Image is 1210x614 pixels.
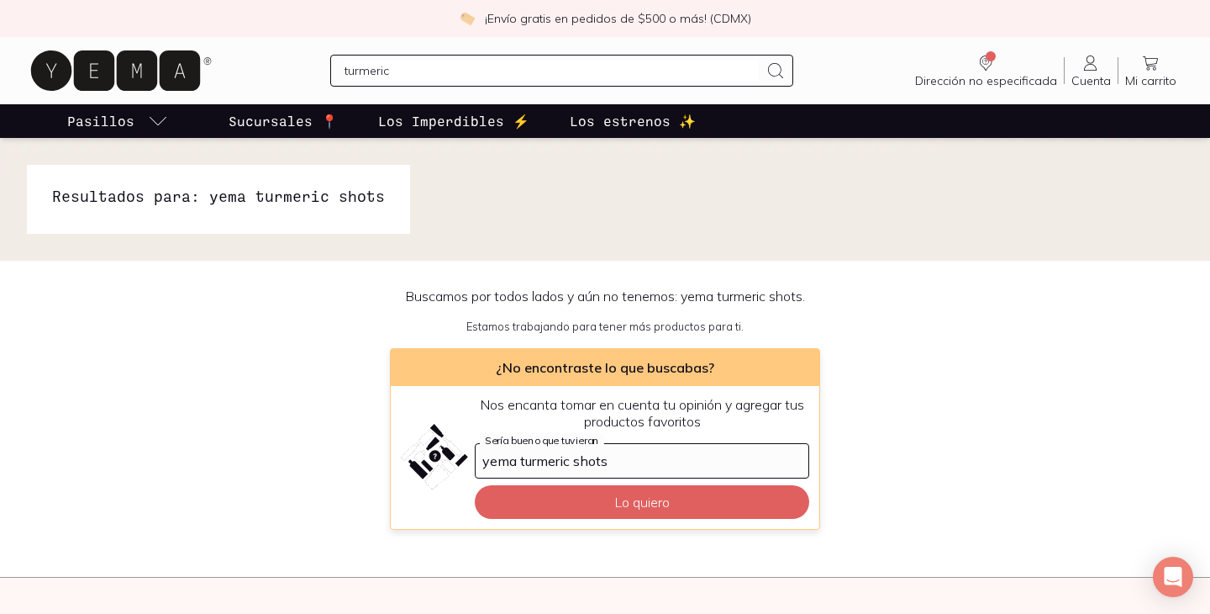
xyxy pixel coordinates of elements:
[915,73,1057,88] span: Dirección no especificada
[485,10,751,27] p: ¡Envío gratis en pedidos de $500 o más! (CDMX)
[375,104,533,138] a: Los Imperdibles ⚡️
[67,111,134,131] p: Pasillos
[225,104,341,138] a: Sucursales 📍
[345,61,758,81] input: Busca los mejores productos
[460,11,475,26] img: check
[229,111,338,131] p: Sucursales 📍
[378,111,529,131] p: Los Imperdibles ⚡️
[566,104,699,138] a: Los estrenos ✨
[570,111,696,131] p: Los estrenos ✨
[475,485,809,519] button: Lo quiero
[475,396,809,430] p: Nos encanta tomar en cuenta tu opinión y agregar tus productos favoritos
[1118,53,1183,88] a: Mi carrito
[391,349,819,386] div: ¿No encontraste lo que buscabas?
[1153,557,1193,597] div: Open Intercom Messenger
[1071,73,1111,88] span: Cuenta
[480,434,604,447] label: Sería bueno que tuvieran
[1125,73,1176,88] span: Mi carrito
[64,104,171,138] a: pasillo-todos-link
[52,185,385,207] h1: Resultados para: yema turmeric shots
[908,53,1064,88] a: Dirección no especificada
[1065,53,1118,88] a: Cuenta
